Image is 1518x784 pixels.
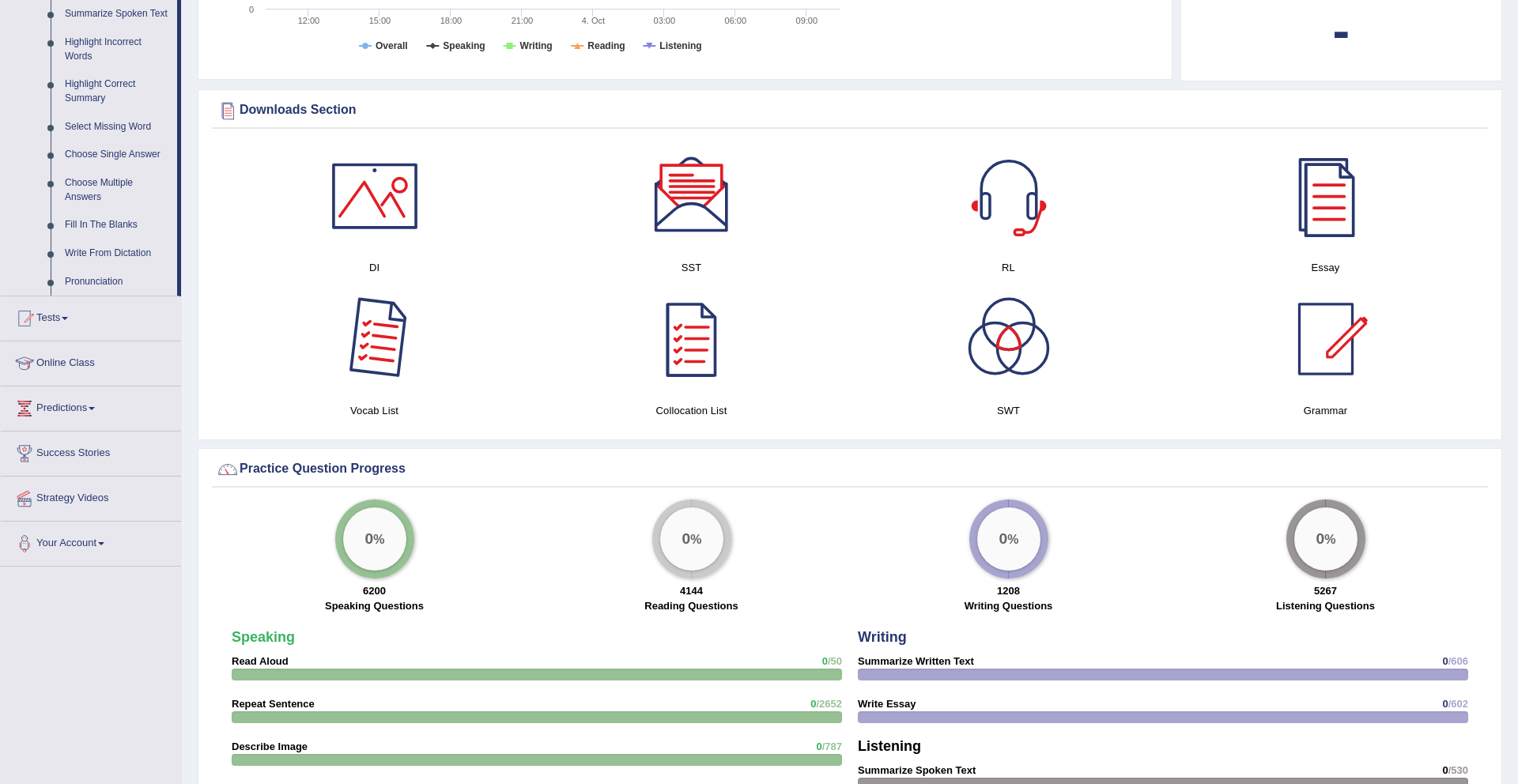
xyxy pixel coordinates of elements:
text: 12:00 [298,16,320,25]
label: Writing Questions [965,598,1053,613]
big: 0 [682,530,690,548]
h4: SST [541,259,842,276]
strong: Repeat Sentence [232,698,315,710]
div: % [660,507,723,571]
span: /50 [828,655,842,667]
strong: Listening [858,738,921,754]
h4: DI [224,259,525,276]
span: /2652 [816,698,842,710]
a: Strategy Videos [1,477,181,516]
strong: Describe Image [232,741,308,752]
strong: Speaking [232,629,295,645]
big: 0 [1316,530,1324,548]
b: - [1332,2,1350,59]
h4: RL [858,259,1159,276]
strong: Writing [858,629,907,645]
h4: SWT [858,402,1159,419]
div: Downloads Section [216,99,1484,122]
h4: Collocation List [541,402,842,419]
a: Predictions [1,386,181,426]
span: 0 [1442,698,1448,710]
a: Online Class [1,341,181,381]
strong: Read Aloud [232,655,289,667]
a: Your Account [1,522,181,561]
big: 0 [999,530,1007,548]
a: Tests [1,296,181,336]
h4: Essay [1175,259,1476,276]
span: 0 [1442,655,1448,667]
div: % [977,507,1040,571]
strong: 1208 [997,585,1020,597]
text: 09:00 [796,16,818,25]
span: 0 [822,655,828,667]
div: % [1294,507,1358,571]
span: /606 [1448,655,1468,667]
tspan: 4. Oct [582,16,605,25]
text: 03:00 [654,16,676,25]
a: Highlight Incorrect Words [58,28,177,70]
label: Reading Questions [644,598,738,613]
tspan: Overall [376,40,408,51]
tspan: Listening [659,40,701,51]
tspan: Reading [587,40,625,51]
h4: Grammar [1175,402,1476,419]
text: 18:00 [440,16,463,25]
span: 0 [810,698,816,710]
label: Speaking Questions [325,598,424,613]
text: 21:00 [512,16,534,25]
span: /530 [1448,764,1468,776]
strong: 6200 [363,585,386,597]
a: Choose Single Answer [58,141,177,169]
span: /602 [1448,698,1468,710]
a: Pronunciation [58,268,177,296]
span: /787 [822,741,842,752]
tspan: Speaking [443,40,485,51]
text: 15:00 [369,16,391,25]
strong: Summarize Spoken Text [858,764,976,776]
text: 06:00 [725,16,747,25]
text: 0 [249,5,254,14]
div: % [343,507,406,571]
a: Choose Multiple Answers [58,169,177,211]
label: Listening Questions [1276,598,1375,613]
span: 0 [816,741,821,752]
a: Select Missing Word [58,113,177,141]
a: Highlight Correct Summary [58,70,177,112]
a: Fill In The Blanks [58,211,177,239]
h4: Vocab List [224,402,525,419]
div: Practice Question Progress [216,458,1484,481]
a: Write From Dictation [58,239,177,268]
tspan: Writing [520,40,553,51]
strong: Summarize Written Text [858,655,974,667]
strong: 4144 [680,585,703,597]
a: Success Stories [1,432,181,471]
big: 0 [364,530,373,548]
strong: Write Essay [858,698,916,710]
span: 0 [1442,764,1448,776]
strong: 5267 [1314,585,1337,597]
